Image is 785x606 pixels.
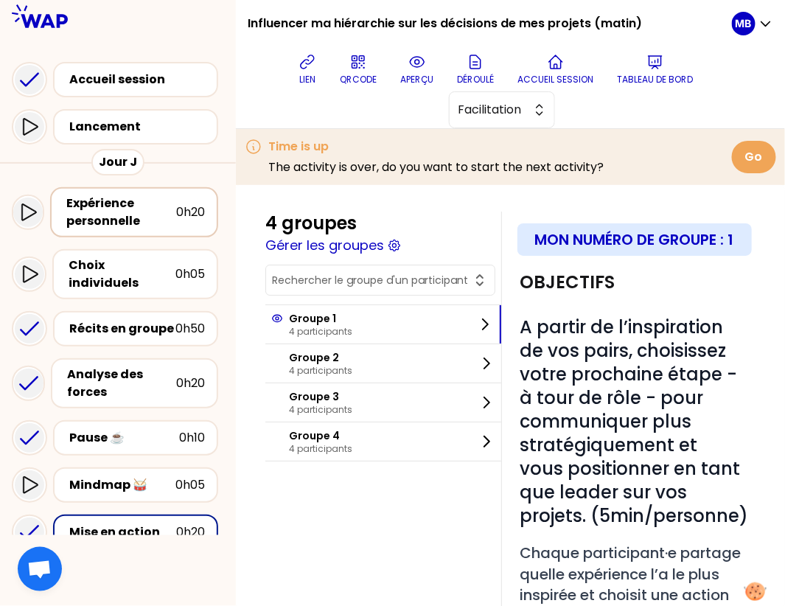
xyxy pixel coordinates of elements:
div: 0h20 [176,523,205,541]
div: Mise en action [69,523,176,541]
div: 4 groupes [265,212,357,235]
p: 4 participants [289,326,352,338]
div: Expérience personnelle [66,195,176,230]
p: Groupe 3 [289,389,352,404]
p: QRCODE [340,74,377,86]
div: Mindmap 🥁 [69,476,175,494]
p: MB [736,16,752,31]
button: QRCODE [334,47,383,91]
p: The activity is over, do you want to start the next activity? [268,159,604,176]
p: aperçu [400,74,433,86]
p: 4 participants [289,404,352,416]
span: Facilitation [458,101,525,119]
p: Groupe 1 [289,311,352,326]
h2: Objectifs [520,271,615,294]
p: Groupe 4 [289,428,352,443]
p: 4 participants [289,365,352,377]
button: Tableau de bord [611,47,699,91]
div: Analyse des forces [67,366,176,401]
div: 0h05 [175,265,205,283]
span: A partir de l’inspiration de vos pairs, choisissez votre prochaine étape - à tour de rôle - pour ... [520,315,748,528]
div: Jour J [91,149,144,175]
div: 0h20 [176,375,205,392]
button: MB [732,12,773,35]
button: lien [293,47,322,91]
p: Déroulé [457,74,494,86]
div: Accueil session [69,71,211,88]
button: Go [732,141,776,173]
button: Déroulé [451,47,500,91]
button: Accueil session [512,47,599,91]
p: Groupe 2 [289,350,352,365]
input: Rechercher le groupe d'un participant [272,273,471,288]
div: 0h10 [179,429,205,447]
p: Accueil session [517,74,593,86]
div: 0h20 [176,203,205,221]
div: Ouvrir le chat [18,547,62,591]
div: Pause ☕️ [69,429,179,447]
div: 0h05 [175,476,205,494]
div: Choix individuels [69,257,175,292]
button: Gérer les groupes [265,235,384,256]
button: aperçu [394,47,439,91]
div: Mon numéro de groupe : 1 [517,223,752,256]
p: Tableau de bord [617,74,693,86]
h3: Time is up [268,138,604,156]
p: 4 participants [289,443,352,455]
div: Récits en groupe [69,320,175,338]
button: Facilitation [449,91,555,128]
p: lien [299,74,315,86]
div: 0h50 [175,320,205,338]
div: Lancement [69,118,211,136]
